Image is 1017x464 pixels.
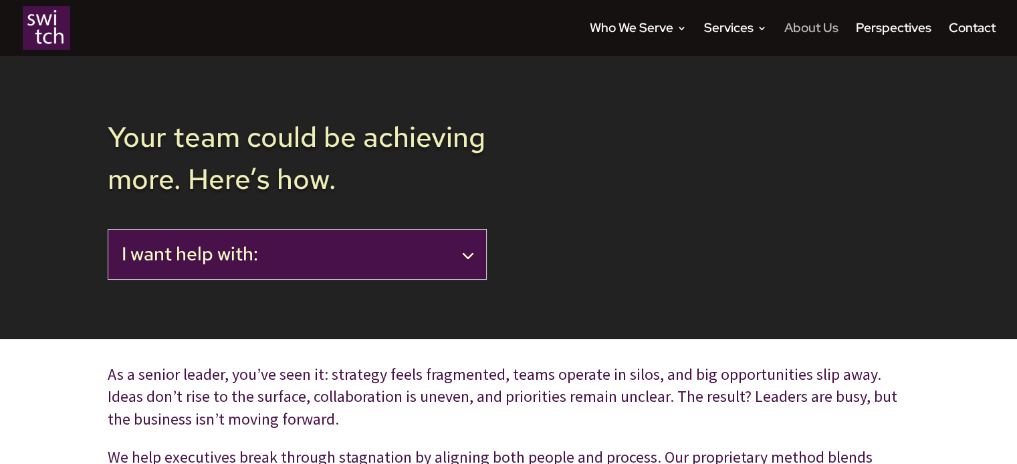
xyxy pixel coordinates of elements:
[704,23,767,56] a: Services
[856,23,931,56] a: Perspectives
[108,363,910,447] p: As a senior leader, you’ve seen it: strategy feels fragmented, teams operate in silos, and big op...
[949,23,996,56] a: Contact
[108,116,487,207] h2: Your team could be achieving more. Here’s how.
[784,23,838,56] a: About Us
[122,243,473,266] h2: I want help with:
[590,23,687,56] a: Who We Serve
